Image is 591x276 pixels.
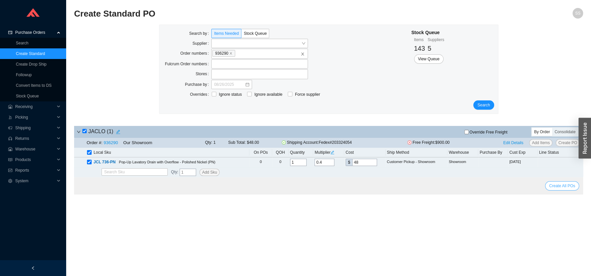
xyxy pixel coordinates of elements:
label: Purchase by [185,80,211,89]
span: SS [575,8,580,19]
span: Receiving [15,101,55,112]
span: 1 [213,140,216,145]
span: close [229,52,232,55]
a: Search [16,41,28,45]
span: customer-service [8,137,13,140]
span: Picking [15,112,55,123]
span: Shipping [15,123,55,133]
h4: JACLO [82,127,123,137]
div: Multiplier [315,149,343,156]
span: $900.00 [435,140,449,145]
th: Line Status [538,148,583,157]
td: 0 [249,157,272,167]
span: Force supplier [292,91,323,98]
span: Our Showroom [123,140,152,145]
td: Showroom [447,157,479,167]
span: close-circle [407,140,411,144]
span: Qty [171,170,177,174]
span: edit [330,150,334,154]
th: Cost [344,148,386,157]
span: Create All POs [549,183,575,189]
button: Search [473,100,494,110]
td: Customer Pickup - Showroom [386,157,447,167]
a: Create Standard [16,51,45,56]
span: Search [477,102,490,108]
th: Purchase By [478,148,508,157]
span: JCL 736-PN [94,160,115,164]
div: Consolidate [552,128,578,136]
th: Warehouse [447,148,479,157]
span: Reports [15,165,55,176]
input: 08/26/2025 [214,81,245,88]
span: Stock Queue [244,31,267,36]
label: Search by [189,29,211,38]
span: Qty: [205,140,212,145]
span: : [171,169,178,176]
input: 936290closeclose [236,50,241,57]
span: Local Sku [94,149,111,156]
span: Purchase Orders [15,27,55,38]
td: [DATE] [508,157,538,167]
a: Create Drop Ship [16,62,47,67]
label: Supplier: [192,39,211,48]
span: Override Free Freight [469,130,507,134]
th: Ship Method [386,148,447,157]
th: Quantity [289,148,314,157]
span: View Queue [418,56,440,62]
a: Convert Items to DS [16,83,52,88]
span: Shipping Account: Fedex # 203324054 [282,139,355,146]
span: credit-card [8,30,13,34]
span: 936290 [212,50,235,57]
span: Sub Total: [228,140,246,145]
span: Warehouse [15,144,55,154]
div: Items [414,36,425,43]
span: Free Freight: [407,139,460,146]
button: Add Items [529,139,552,146]
span: fund [8,168,13,172]
span: System [15,176,55,186]
span: Returns [15,133,55,144]
span: Order #: [87,140,103,145]
span: Ignore available [252,91,285,98]
button: Add Sku [199,169,220,176]
span: edit [114,130,122,134]
div: $ [346,159,352,166]
span: read [8,158,13,162]
span: setting [8,179,13,183]
label: Order numbers [180,49,211,58]
span: check-circle [282,140,286,144]
button: Create All POs [545,181,579,191]
a: 936290 [104,140,118,145]
input: Override Free Freight [464,130,469,134]
th: On POs [249,148,272,157]
button: View Queue [414,54,443,64]
div: Suppliers [428,36,444,43]
th: QOH [272,148,289,157]
a: Stock Queue [16,94,39,98]
span: Edit Details [503,139,524,146]
td: 0 [272,157,289,167]
span: Ignore status [216,91,244,98]
input: 1 [180,169,196,176]
a: Followup [16,73,32,77]
span: $48.00 [247,140,259,145]
div: By Order [532,128,552,136]
button: edit [113,127,123,137]
span: Pop-Up Lavatory Drain with Overflow - Polished Nickel (PN) [119,160,215,164]
label: Overrides [190,90,211,99]
label: Stores [195,69,211,79]
span: close [301,52,305,56]
label: Fulcrum Order numbers [165,59,212,69]
span: 143 [414,45,425,52]
button: Edit Details [501,139,526,146]
span: ( 1 ) [107,129,113,134]
th: Cust Exp [508,148,538,157]
h2: Create Standard PO [74,8,456,20]
div: Stock Queue [411,29,444,36]
span: down [77,130,81,134]
span: Products [15,154,55,165]
span: 5 [428,45,431,52]
span: Items Needed [214,31,239,36]
span: left [31,266,35,270]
